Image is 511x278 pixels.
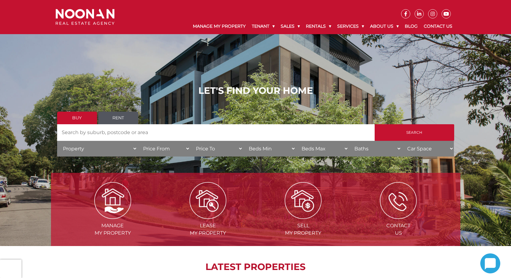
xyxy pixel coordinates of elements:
[66,222,160,237] span: Manage my Property
[367,18,402,34] a: About Us
[57,124,375,141] input: Search by suburb, postcode or area
[98,112,138,124] a: Rent
[249,18,278,34] a: Tenant
[351,222,445,237] span: Contact Us
[278,18,303,34] a: Sales
[303,18,334,34] a: Rentals
[380,182,417,219] img: ICONS
[94,182,131,219] img: Manage my Property
[285,182,322,219] img: Sell my property
[421,18,455,34] a: Contact Us
[256,222,350,237] span: Sell my Property
[375,124,454,141] input: Search
[402,18,421,34] a: Blog
[256,197,350,236] a: Sellmy Property
[190,18,249,34] a: Manage My Property
[161,197,255,236] a: Leasemy Property
[189,182,226,219] img: Lease my property
[57,85,454,96] h1: LET'S FIND YOUR HOME
[56,9,115,25] img: Noonan Real Estate Agency
[57,112,97,124] a: Buy
[161,222,255,237] span: Lease my Property
[334,18,367,34] a: Services
[66,197,160,236] a: Managemy Property
[351,197,445,236] a: ContactUs
[66,261,445,272] h2: LATEST PROPERTIES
